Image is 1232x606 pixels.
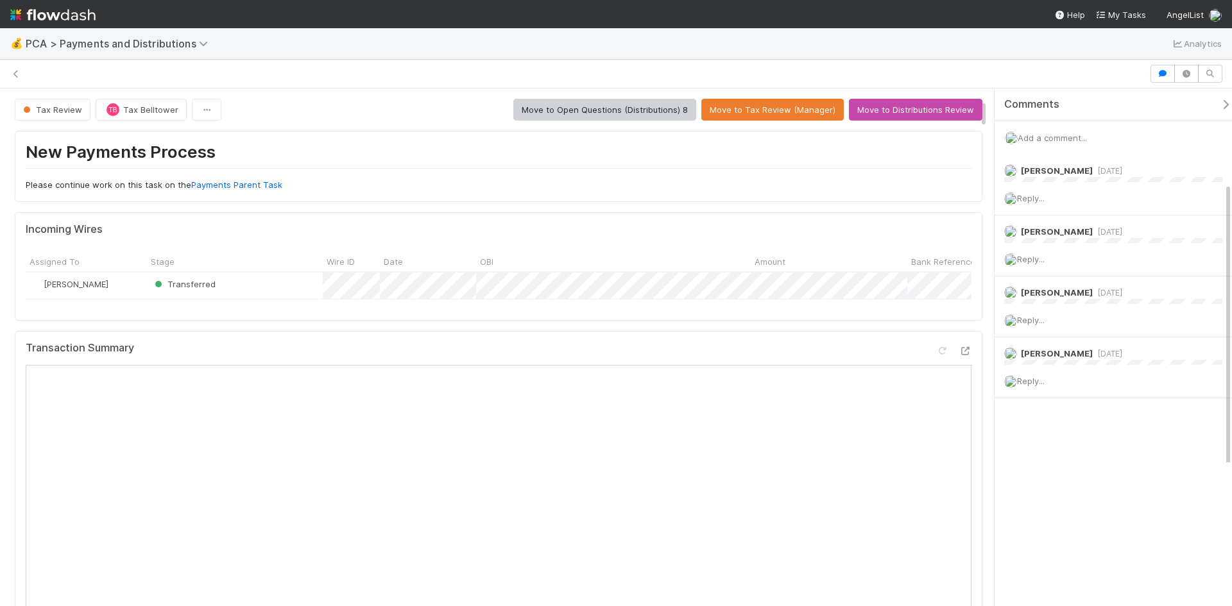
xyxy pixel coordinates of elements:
img: avatar_e41e7ae5-e7d9-4d8d-9f56-31b0d7a2f4fd.png [1209,9,1222,22]
img: avatar_a2d05fec-0a57-4266-8476-74cda3464b0e.png [1004,164,1017,177]
span: [PERSON_NAME] [1021,226,1093,237]
span: [DATE] [1093,227,1122,237]
span: OBI [480,255,493,268]
a: Payments Parent Task [191,180,282,190]
button: Move to Tax Review (Manager) [701,99,844,121]
span: TB [109,106,117,114]
span: [PERSON_NAME] [1021,287,1093,298]
span: Amount [755,255,785,268]
span: [PERSON_NAME] [1021,348,1093,358]
img: avatar_c6c9a18c-a1dc-4048-8eac-219674057138.png [1004,225,1017,238]
img: avatar_e41e7ae5-e7d9-4d8d-9f56-31b0d7a2f4fd.png [1004,253,1017,266]
span: AngelList [1167,10,1204,20]
span: Wire ID [327,255,355,268]
button: TBTax Belltower [96,99,187,121]
div: Transferred [152,278,216,290]
span: Tax Belltower [123,105,178,115]
h5: Incoming Wires [26,223,103,236]
img: avatar_99e80e95-8f0d-4917-ae3c-b5dad577a2b5.png [1004,347,1017,360]
span: Bank Reference [911,255,975,268]
span: Stage [151,255,175,268]
a: My Tasks [1095,8,1146,21]
img: avatar_c6c9a18c-a1dc-4048-8eac-219674057138.png [31,279,42,289]
img: avatar_e41e7ae5-e7d9-4d8d-9f56-31b0d7a2f4fd.png [1004,192,1017,205]
p: Please continue work on this task on the [26,179,971,192]
span: Date [384,255,403,268]
button: Move to Distributions Review [849,99,982,121]
h5: Transaction Summary [26,342,134,355]
span: Assigned To [30,255,80,268]
h1: New Payments Process [26,142,971,168]
span: Tax Review [21,105,82,115]
img: logo-inverted-e16ddd16eac7371096b0.svg [10,4,96,26]
span: Reply... [1017,254,1045,264]
span: [DATE] [1093,166,1122,176]
div: Tax Belltower [107,103,119,116]
span: [PERSON_NAME] [44,279,108,289]
span: My Tasks [1095,10,1146,20]
a: Analytics [1171,36,1222,51]
span: Comments [1004,98,1059,111]
img: avatar_e41e7ae5-e7d9-4d8d-9f56-31b0d7a2f4fd.png [1004,314,1017,327]
img: avatar_e41e7ae5-e7d9-4d8d-9f56-31b0d7a2f4fd.png [1005,131,1018,144]
img: avatar_e41e7ae5-e7d9-4d8d-9f56-31b0d7a2f4fd.png [1004,375,1017,388]
span: Reply... [1017,315,1045,325]
span: [PERSON_NAME] [1021,165,1093,176]
button: Tax Review [15,99,90,121]
span: Transferred [152,279,216,289]
span: PCA > Payments and Distributions [26,37,214,50]
div: Help [1054,8,1085,21]
span: Reply... [1017,376,1045,386]
button: Move to Open Questions (Distributions) 8 [513,99,696,121]
span: [DATE] [1093,288,1122,298]
span: [DATE] [1093,349,1122,358]
span: 💰 [10,38,23,49]
img: avatar_a2d05fec-0a57-4266-8476-74cda3464b0e.png [1004,286,1017,299]
span: Add a comment... [1018,133,1087,143]
span: Reply... [1017,193,1045,203]
div: [PERSON_NAME] [31,278,108,290]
